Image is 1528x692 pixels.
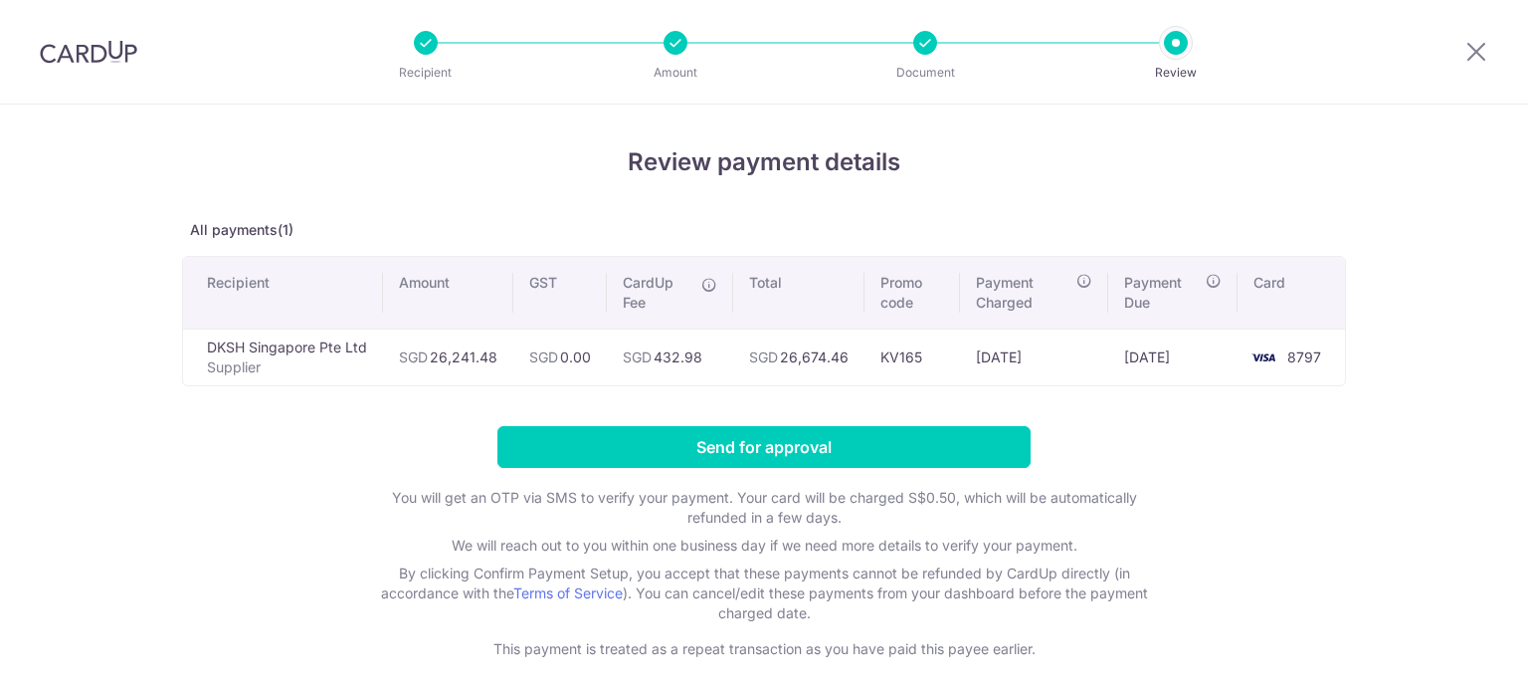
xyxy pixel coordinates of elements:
iframe: Opens a widget where you can find more information [1401,632,1508,682]
span: 8797 [1287,348,1321,365]
span: CardUp Fee [623,273,691,313]
td: [DATE] [960,329,1108,385]
p: You will get an OTP via SMS to verify your payment. Your card will be charged S$0.50, which will ... [366,488,1162,528]
td: 432.98 [607,329,733,385]
input: Send for approval [497,426,1031,468]
p: Review [1102,63,1249,83]
td: 26,674.46 [733,329,864,385]
p: This payment is treated as a repeat transaction as you have paid this payee earlier. [366,639,1162,659]
img: CardUp [40,40,137,64]
th: Recipient [183,257,383,329]
span: Payment Due [1124,273,1200,313]
p: Amount [602,63,749,83]
td: 0.00 [513,329,607,385]
th: Promo code [864,257,960,329]
span: SGD [623,348,652,365]
p: By clicking Confirm Payment Setup, you accept that these payments cannot be refunded by CardUp di... [366,564,1162,623]
p: All payments(1) [182,220,1346,240]
span: SGD [749,348,778,365]
p: Recipient [352,63,499,83]
td: KV165 [864,329,960,385]
img: <span class="translation_missing" title="translation missing: en.account_steps.new_confirm_form.b... [1243,346,1283,369]
th: GST [513,257,607,329]
td: [DATE] [1108,329,1238,385]
p: We will reach out to you within one business day if we need more details to verify your payment. [366,536,1162,556]
span: SGD [399,348,428,365]
h4: Review payment details [182,144,1346,180]
th: Card [1238,257,1345,329]
p: Document [852,63,999,83]
td: 26,241.48 [383,329,513,385]
span: SGD [529,348,558,365]
td: DKSH Singapore Pte Ltd [183,329,383,385]
th: Total [733,257,864,329]
span: Payment Charged [976,273,1070,313]
a: Terms of Service [513,584,623,601]
p: Supplier [207,357,367,377]
th: Amount [383,257,513,329]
